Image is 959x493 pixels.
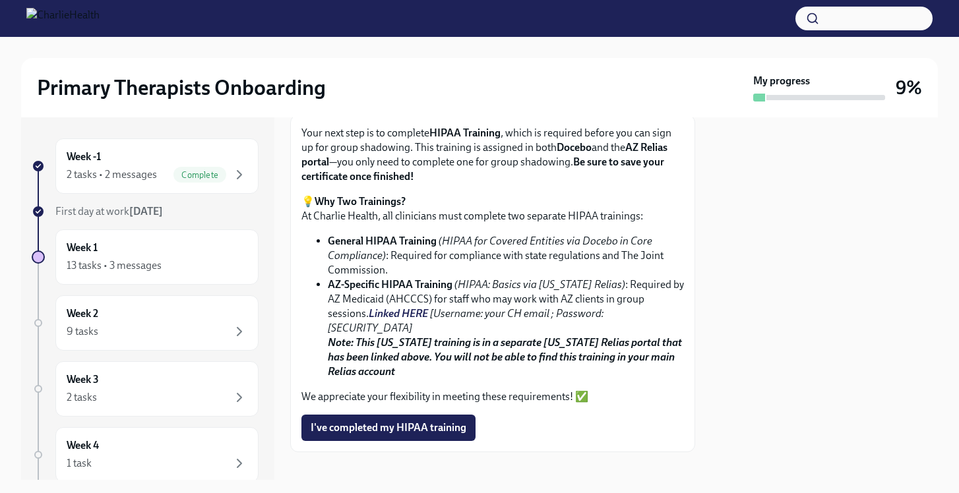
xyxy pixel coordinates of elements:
p: Your next step is to complete , which is required before you can sign up for group shadowing. Thi... [301,126,684,184]
a: First day at work[DATE] [32,204,259,219]
span: First day at work [55,205,163,217]
p: 💡 At Charlie Health, all clinicians must complete two separate HIPAA trainings: [301,194,684,223]
div: 13 tasks • 3 messages [67,258,162,273]
a: Week 41 task [32,427,259,482]
strong: [DATE] [129,205,163,217]
div: 1 task [67,456,92,471]
h6: Week 4 [67,438,99,453]
em: [Username: your CH email ; Password: [SECURITY_DATA] [328,307,603,334]
h6: Week 1 [67,241,98,255]
button: I've completed my HIPAA training [301,415,476,441]
div: 2 tasks • 2 messages [67,167,157,182]
a: Week -12 tasks • 2 messagesComplete [32,138,259,194]
span: Complete [173,170,226,180]
li: : Required by AZ Medicaid (AHCCCS) for staff who may work with AZ clients in group sessions. [328,277,684,379]
li: : Required for compliance with state regulations and The Joint Commission. [328,234,684,277]
div: 9 tasks [67,324,98,339]
a: Week 32 tasks [32,361,259,417]
img: CharlieHealth [26,8,100,29]
h3: 9% [896,76,922,100]
h6: Week -1 [67,150,101,164]
span: I've completed my HIPAA training [311,421,466,434]
h6: Week 3 [67,372,99,387]
p: We appreciate your flexibility in meeting these requirements! ✅ [301,390,684,404]
strong: HIPAA Training [429,127,501,139]
em: (HIPAA: Basics via [US_STATE] Relias) [454,278,625,291]
div: 2 tasks [67,390,97,405]
strong: My progress [753,74,810,88]
a: Linked HERE [369,307,428,320]
strong: Docebo [557,141,592,154]
strong: AZ-Specific HIPAA Training [328,278,452,291]
h2: Primary Therapists Onboarding [37,74,326,101]
a: Week 113 tasks • 3 messages [32,229,259,285]
strong: General HIPAA Training [328,235,437,247]
a: Week 29 tasks [32,295,259,351]
em: (HIPAA for Covered Entities via Docebo in Core Compliance) [328,235,652,262]
strong: Why Two Trainings? [315,195,406,208]
h6: Week 2 [67,306,98,321]
strong: Note: This [US_STATE] training is in a separate [US_STATE] Relias portal that has been linked abo... [328,336,682,378]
